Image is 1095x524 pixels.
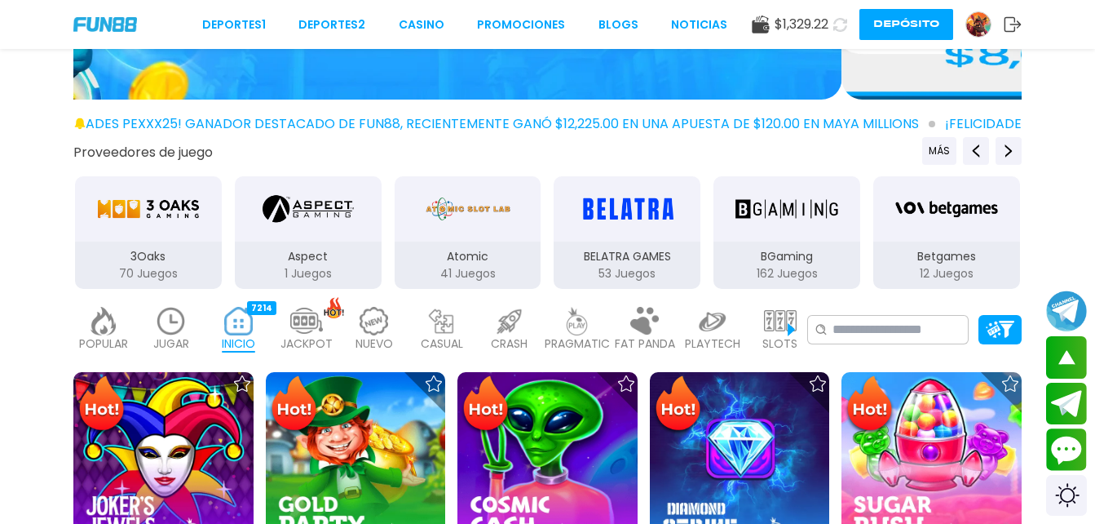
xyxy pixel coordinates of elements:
[421,335,463,353] p: CASUAL
[713,265,860,282] p: 162 Juegos
[966,12,991,37] img: Avatar
[426,307,458,335] img: casual_light.webp
[155,307,188,335] img: recent_light.webp
[685,335,740,353] p: PLAYTECH
[223,307,255,335] img: home_active.webp
[629,307,661,335] img: fat_panda_light.webp
[280,335,333,353] p: JACKPOT
[965,11,1004,38] a: Avatar
[493,307,526,335] img: crash_light.webp
[598,16,638,33] a: BLOGS
[764,307,797,335] img: slots_light.webp
[395,248,541,265] p: Atomic
[922,137,956,165] button: Previous providers
[843,374,896,437] img: Hot
[222,335,255,353] p: INICIO
[267,374,320,437] img: Hot
[263,186,354,232] img: Aspect
[996,137,1022,165] button: Next providers
[75,374,128,437] img: Hot
[963,137,989,165] button: Previous providers
[775,15,828,34] span: $ 1,329.22
[545,335,610,353] p: PRAGMATIC
[97,186,200,232] img: 3Oaks
[395,265,541,282] p: 41 Juegos
[388,175,548,291] button: Atomic
[235,265,382,282] p: 1 Juegos
[35,114,935,134] span: ¡FELICIDADES pexxx25! GANADOR DESTACADO DE FUN88, RECIENTEMENTE GANÓ $12,225.00 EN UNA APUESTA DE...
[1046,429,1087,471] button: Contact customer service
[399,16,444,33] a: CASINO
[762,335,797,353] p: SLOTS
[247,301,276,315] div: 7214
[895,186,998,232] img: Betgames
[867,175,1027,291] button: Betgames
[298,16,365,33] a: Deportes2
[735,186,838,232] img: BGaming
[554,265,700,282] p: 53 Juegos
[75,265,222,282] p: 70 Juegos
[75,248,222,265] p: 3Oaks
[651,374,704,437] img: Hot
[228,175,388,291] button: Aspect
[202,16,266,33] a: Deportes1
[986,321,1014,338] img: Platform Filter
[290,307,323,335] img: jackpot_light.webp
[615,335,675,353] p: FAT PANDA
[873,248,1020,265] p: Betgames
[459,374,512,437] img: Hot
[153,335,189,353] p: JUGAR
[1046,475,1087,516] div: Switch theme
[561,307,594,335] img: pragmatic_light.webp
[707,175,867,291] button: BGaming
[671,16,727,33] a: NOTICIAS
[554,248,700,265] p: BELATRA GAMES
[73,144,213,161] button: Proveedores de juego
[713,248,860,265] p: BGaming
[422,186,514,232] img: Atomic
[355,335,393,353] p: NUEVO
[68,175,228,291] button: 3Oaks
[1046,290,1087,332] button: Join telegram channel
[576,186,678,232] img: BELATRA GAMES
[873,265,1020,282] p: 12 Juegos
[696,307,729,335] img: playtech_light.webp
[324,297,344,319] img: hot
[1046,383,1087,425] button: Join telegram
[358,307,391,335] img: new_light.webp
[1046,336,1087,379] button: scroll up
[87,307,120,335] img: popular_light.webp
[73,17,137,31] img: Company Logo
[491,335,528,353] p: CRASH
[79,335,128,353] p: POPULAR
[235,248,382,265] p: Aspect
[547,175,707,291] button: BELATRA GAMES
[859,9,953,40] button: Depósito
[477,16,565,33] a: Promociones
